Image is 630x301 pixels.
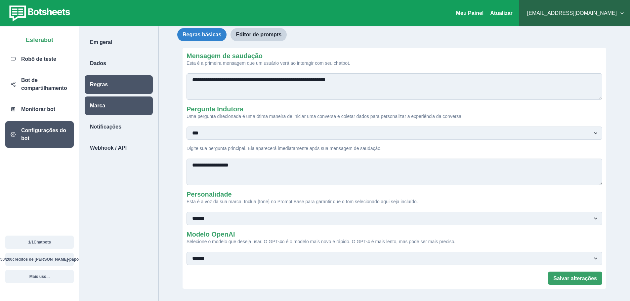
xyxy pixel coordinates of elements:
button: [EMAIL_ADDRESS][DOMAIN_NAME] [525,7,625,20]
font: Uma pergunta direcionada é uma ótima maneira de iniciar uma conversa e coletar dados para persona... [187,114,463,119]
a: Dados [79,54,158,73]
button: 1/1Chatbots [5,236,74,249]
font: Mensagem de saudação [187,52,263,59]
font: Marca [90,103,105,108]
font: Chatbots [34,240,51,245]
a: Meu Painel [456,10,484,16]
font: Robô de teste [21,56,56,62]
button: 50/200créditos de [PERSON_NAME]-papo [5,253,74,266]
font: Editor de prompts [236,32,281,37]
font: Salvar alterações [553,276,597,281]
font: Esta é a primeira mensagem que um usuário verá ao interagir com seu chatbot. [187,60,350,66]
font: 50/200 [0,257,13,262]
font: / [30,240,31,245]
font: papo [69,257,79,262]
font: Esta é a voz da sua marca. Inclua {tone} no Prompt Base para garantir que o tom selecionado aqui ... [187,199,418,204]
font: Selecione o modelo que deseja usar. O GPT-4o é o modelo mais novo e rápido. O GPT-4 é mais lento,... [187,239,455,244]
font: Pergunta Indutora [187,105,243,113]
font: Esferabot [26,37,53,43]
font: Notificações [90,124,121,130]
a: Notificações [79,118,158,136]
font: Configurações do bot [21,128,66,141]
font: Dados [90,60,106,66]
a: Regras [79,75,158,94]
font: Mais uso... [29,274,50,279]
font: Modelo OpenAI [187,231,235,238]
font: Regras básicas [183,32,221,37]
font: Monitorar bot [21,106,55,112]
font: - [68,257,69,262]
button: Mais uso... [5,270,74,283]
a: Em geral [79,33,158,52]
font: Bot de compartilhamento [21,77,67,91]
font: Digite sua pergunta principal. Ela aparecerá imediatamente após sua mensagem de saudação. [187,146,382,151]
a: Webhook / API [79,139,158,157]
font: 1 [28,240,30,245]
font: Atualizar [490,10,513,16]
font: Webhook / API [90,145,127,151]
font: Personalidade [187,191,232,198]
font: créditos de [PERSON_NAME] [13,257,68,262]
button: Salvar alterações [548,272,602,285]
font: Regras [90,82,108,87]
img: botsheets-logo.png [5,4,72,22]
font: Em geral [90,39,112,45]
a: Marca [79,96,158,115]
font: 1 [31,240,34,245]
